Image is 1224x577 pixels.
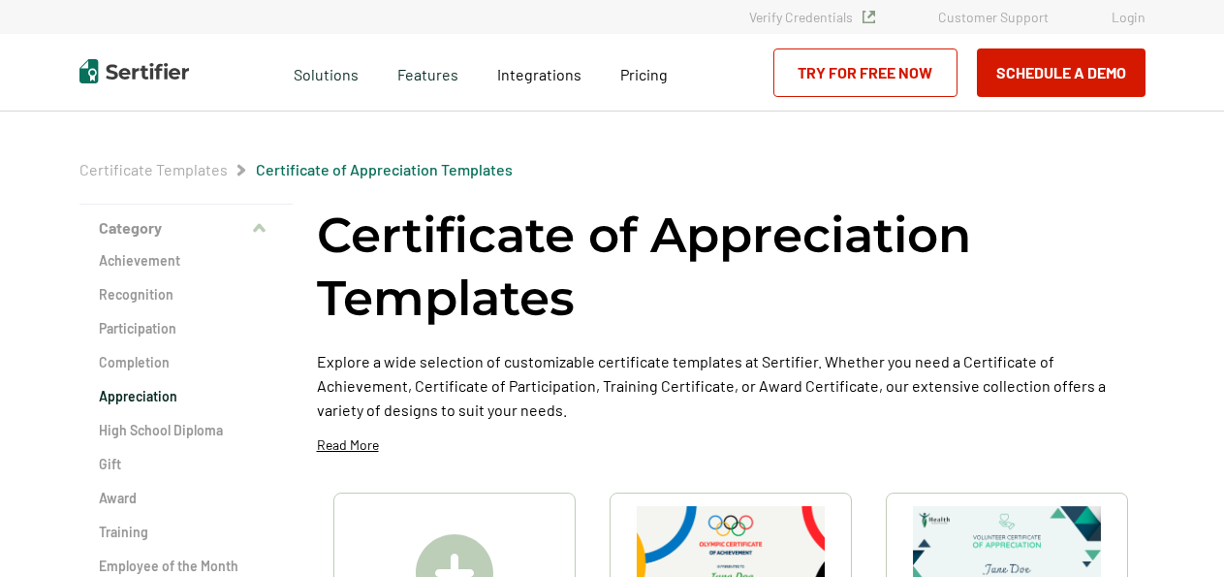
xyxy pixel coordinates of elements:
[317,435,379,455] p: Read More
[99,489,273,508] a: Award
[99,557,273,576] a: Employee of the Month
[497,60,581,84] a: Integrations
[99,251,273,271] a: Achievement
[99,387,273,406] a: Appreciation
[99,523,273,542] a: Training
[620,65,668,83] span: Pricing
[938,9,1049,25] a: Customer Support
[317,349,1146,422] p: Explore a wide selection of customizable certificate templates at Sertifier. Whether you need a C...
[99,285,273,305] a: Recognition
[99,319,273,338] a: Participation
[317,204,1146,330] h1: Certificate of Appreciation Templates
[397,60,458,84] span: Features
[99,421,273,440] a: High School Diploma
[497,65,581,83] span: Integrations
[79,160,228,179] span: Certificate Templates
[749,9,875,25] a: Verify Credentials
[79,160,228,178] a: Certificate Templates
[773,48,957,97] a: Try for Free Now
[1112,9,1146,25] a: Login
[620,60,668,84] a: Pricing
[99,353,273,372] a: Completion
[294,60,359,84] span: Solutions
[99,455,273,474] a: Gift
[79,160,513,179] div: Breadcrumb
[863,11,875,23] img: Verified
[79,205,293,251] button: Category
[256,160,513,178] a: Certificate of Appreciation Templates
[79,59,189,83] img: Sertifier | Digital Credentialing Platform
[256,160,513,179] span: Certificate of Appreciation Templates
